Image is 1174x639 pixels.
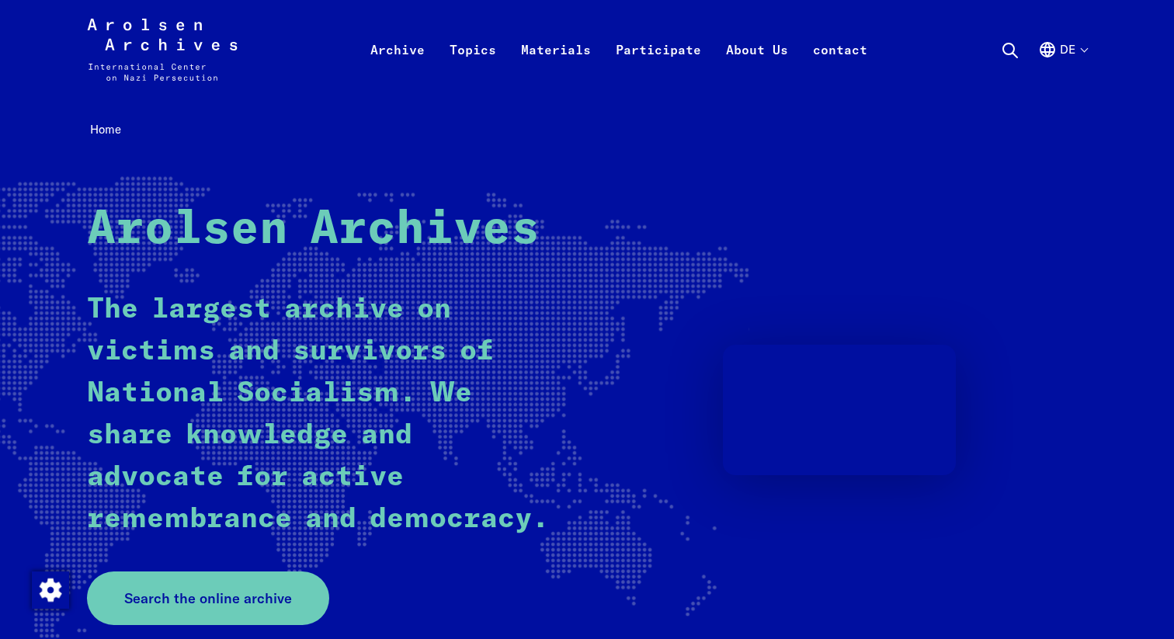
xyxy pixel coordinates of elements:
[87,571,329,625] a: Search the online archive
[616,42,701,57] font: Participate
[509,37,603,99] a: Materials
[437,37,509,99] a: Topics
[87,118,1088,142] nav: Breadcrumb
[32,571,69,609] img: Change consent
[603,37,714,99] a: Participate
[124,589,292,607] font: Search the online archive
[1038,40,1087,96] button: German, language selection
[1060,42,1075,57] font: de
[87,207,540,253] font: Arolsen Archives
[31,571,68,608] div: Change consent
[358,37,437,99] a: Archive
[714,37,801,99] a: About Us
[801,37,880,99] a: contact
[726,42,788,57] font: About Us
[87,296,549,533] font: The largest archive on victims and survivors of National Socialism. We share knowledge and advoca...
[90,122,121,137] font: Home
[813,42,867,57] font: contact
[521,42,591,57] font: Materials
[358,19,880,81] nav: Primary
[450,42,496,57] font: Topics
[370,42,425,57] font: Archive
